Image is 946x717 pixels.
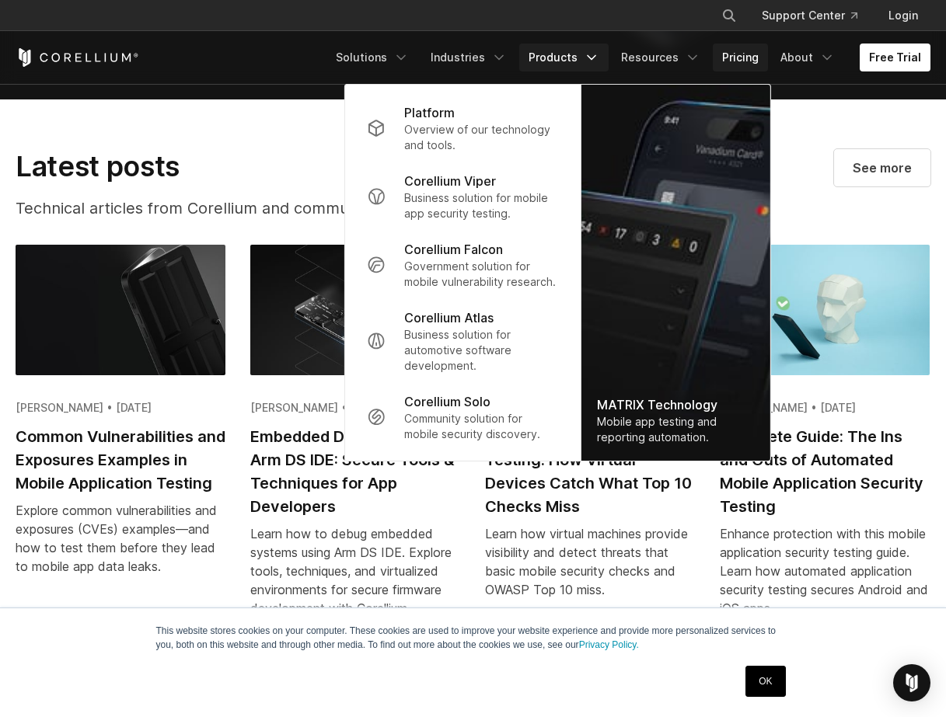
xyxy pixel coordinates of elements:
p: Government solution for mobile vulnerability research. [404,259,559,290]
img: Matrix_WebNav_1x [581,85,770,461]
div: Navigation Menu [703,2,930,30]
div: [PERSON_NAME] • [DATE] [250,400,460,416]
img: Embedded Debugging with Arm DS IDE: Secure Tools & Techniques for App Developers [250,245,460,375]
p: Business solution for automotive software development. [404,327,559,374]
a: Embedded Debugging with Arm DS IDE: Secure Tools & Techniques for App Developers [PERSON_NAME] • ... [250,245,460,636]
h2: Embedded Debugging with Arm DS IDE: Secure Tools & Techniques for App Developers [250,425,460,518]
p: This website stores cookies on your computer. These cookies are used to improve your website expe... [156,624,791,652]
p: Business solution for mobile app security testing. [404,190,559,221]
span: See more [853,158,912,177]
h2: OWASP Mobile Security Testing: How Virtual Devices Catch What Top 10 Checks Miss [485,425,695,518]
a: Resources [612,44,710,71]
div: Mobile app testing and reporting automation. [597,414,755,445]
p: Platform [404,103,455,122]
img: Complete Guide: The Ins and Outs of Automated Mobile Application Security Testing [720,245,930,375]
a: Industries [421,44,516,71]
a: Login [876,2,930,30]
a: Corellium Solo Community solution for mobile security discovery. [354,383,571,451]
a: Support Center [749,2,870,30]
h2: Latest posts [16,149,536,183]
a: Common Vulnerabilities and Exposures Examples in Mobile Application Testing [PERSON_NAME] • [DATE... [16,245,225,594]
a: Solutions [326,44,418,71]
div: [PERSON_NAME] • [DATE] [720,400,930,416]
p: Community solution for mobile security discovery. [404,411,559,442]
div: Learn how to debug embedded systems using Arm DS IDE. Explore tools, techniques, and virtualized ... [250,524,460,618]
a: About [771,44,844,71]
a: Corellium Atlas Business solution for automotive software development. [354,299,571,383]
div: Explore common vulnerabilities and exposures (CVEs) examples—and how to test them before they lea... [16,501,225,576]
p: Corellium Solo [404,392,490,411]
div: MATRIX Technology [597,395,755,414]
p: Corellium Viper [404,172,496,190]
a: OK [745,666,785,697]
a: Corellium Falcon Government solution for mobile vulnerability research. [354,231,571,299]
a: Platform Overview of our technology and tools. [354,94,571,162]
a: Products [519,44,609,71]
p: Corellium Atlas [404,308,494,327]
a: Corellium Home [16,48,139,67]
p: Overview of our technology and tools. [404,122,559,153]
a: Free Trial [860,44,930,71]
h2: Complete Guide: The Ins and Outs of Automated Mobile Application Security Testing [720,425,930,518]
a: Privacy Policy. [579,639,639,650]
p: Technical articles from Corellium and community contributors. [16,197,536,220]
div: Navigation Menu [326,44,930,71]
a: Complete Guide: The Ins and Outs of Automated Mobile Application Security Testing [PERSON_NAME] •... [720,245,930,636]
a: Corellium Viper Business solution for mobile app security testing. [354,162,571,231]
button: Search [715,2,743,30]
h2: Common Vulnerabilities and Exposures Examples in Mobile Application Testing [16,425,225,495]
div: Open Intercom Messenger [893,664,930,701]
a: Pricing [713,44,768,71]
a: Visit our blog [834,149,930,186]
img: Common Vulnerabilities and Exposures Examples in Mobile Application Testing [16,245,225,375]
div: [PERSON_NAME] • [DATE] [16,400,225,416]
div: Learn how virtual machines provide visibility and detect threats that basic mobile security check... [485,524,695,599]
a: MATRIX Technology Mobile app testing and reporting automation. [581,85,770,461]
div: Enhance protection with this mobile application security testing guide. Learn how automated appli... [720,524,930,618]
p: Corellium Falcon [404,240,503,259]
